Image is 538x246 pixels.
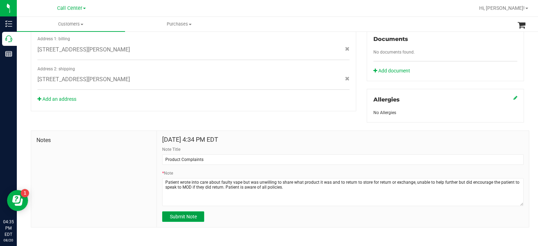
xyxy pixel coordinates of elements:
[21,189,29,197] iframe: Resource center unread badge
[125,17,233,31] a: Purchases
[3,238,14,243] p: 08/20
[162,170,173,176] label: Note
[373,110,517,116] div: No Allergies
[373,36,408,42] span: Documents
[373,96,400,103] span: Allergies
[162,136,524,143] h4: [DATE] 4:34 PM EDT
[162,211,204,222] button: Submit Note
[7,190,28,211] iframe: Resource center
[57,5,82,11] span: Call Center
[3,219,14,238] p: 04:35 PM EDT
[17,17,125,31] a: Customers
[37,66,75,72] label: Address 2: shipping
[5,20,12,27] inline-svg: Inventory
[37,75,130,84] span: [STREET_ADDRESS][PERSON_NAME]
[5,50,12,57] inline-svg: Reports
[125,21,233,27] span: Purchases
[373,67,414,75] a: Add document
[162,146,180,153] label: Note Title
[37,96,76,102] a: Add an address
[37,45,130,54] span: [STREET_ADDRESS][PERSON_NAME]
[37,36,70,42] label: Address 1: billing
[479,5,525,11] span: Hi, [PERSON_NAME]!
[170,214,197,219] span: Submit Note
[5,35,12,42] inline-svg: Call Center
[373,50,415,55] span: No documents found.
[17,21,125,27] span: Customers
[36,136,151,145] span: Notes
